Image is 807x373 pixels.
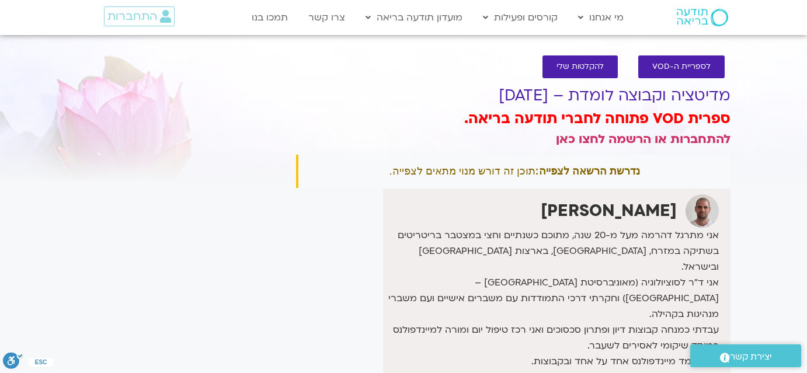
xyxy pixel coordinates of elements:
a: להתחברות או הרשמה לחצו כאן [556,131,731,148]
img: דקל קנטי [686,194,719,228]
div: תוכן זה דורש מנוי מתאים לצפייה. [296,155,731,188]
span: לספריית ה-VOD [652,62,711,71]
span: יצירת קשר [730,349,772,365]
img: תודעה בריאה [677,9,728,26]
span: התחברות [107,10,157,23]
a: צרו קשר [302,6,351,29]
a: להקלטות שלי [542,55,618,78]
a: לספריית ה-VOD [638,55,725,78]
a: מי אנחנו [572,6,629,29]
a: יצירת קשר [690,344,801,367]
span: להקלטות שלי [556,62,604,71]
a: מועדון תודעה בריאה [360,6,468,29]
strong: [PERSON_NAME] [541,200,677,222]
h3: ספרית VOD פתוחה לחברי תודעה בריאה. [296,109,731,129]
a: תמכו בנו [246,6,294,29]
a: התחברות [104,6,175,26]
strong: נדרשת הרשאה לצפייה: [535,165,640,177]
h1: מדיטציה וקבוצה לומדת – [DATE] [296,87,731,104]
a: קורסים ופעילות [477,6,563,29]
